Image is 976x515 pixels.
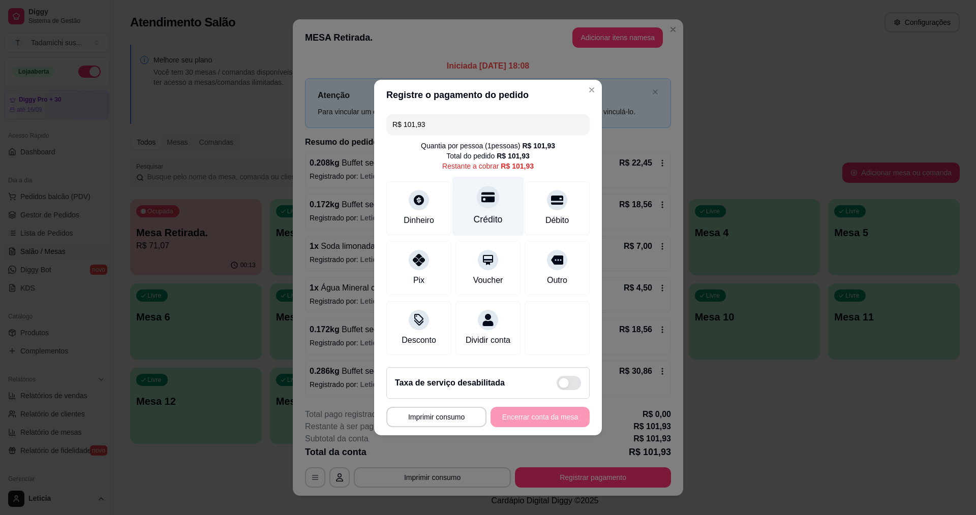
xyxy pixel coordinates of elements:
[395,377,505,389] h2: Taxa de serviço desabilitada
[404,214,434,227] div: Dinheiro
[473,274,503,286] div: Voucher
[402,334,436,346] div: Desconto
[446,151,530,161] div: Total do pedido
[545,214,569,227] div: Débito
[413,274,424,286] div: Pix
[374,80,602,110] header: Registre o pagamento do pedido
[522,141,555,151] div: R$ 101,93
[497,151,530,161] div: R$ 101,93
[421,141,555,151] div: Quantia por pessoa ( 1 pessoas)
[386,407,486,427] button: Imprimir consumo
[474,213,503,226] div: Crédito
[501,161,534,171] div: R$ 101,93
[442,161,534,171] div: Restante a cobrar
[392,114,584,135] input: Ex.: hambúrguer de cordeiro
[547,274,567,286] div: Outro
[466,334,510,346] div: Dividir conta
[584,82,600,98] button: Close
